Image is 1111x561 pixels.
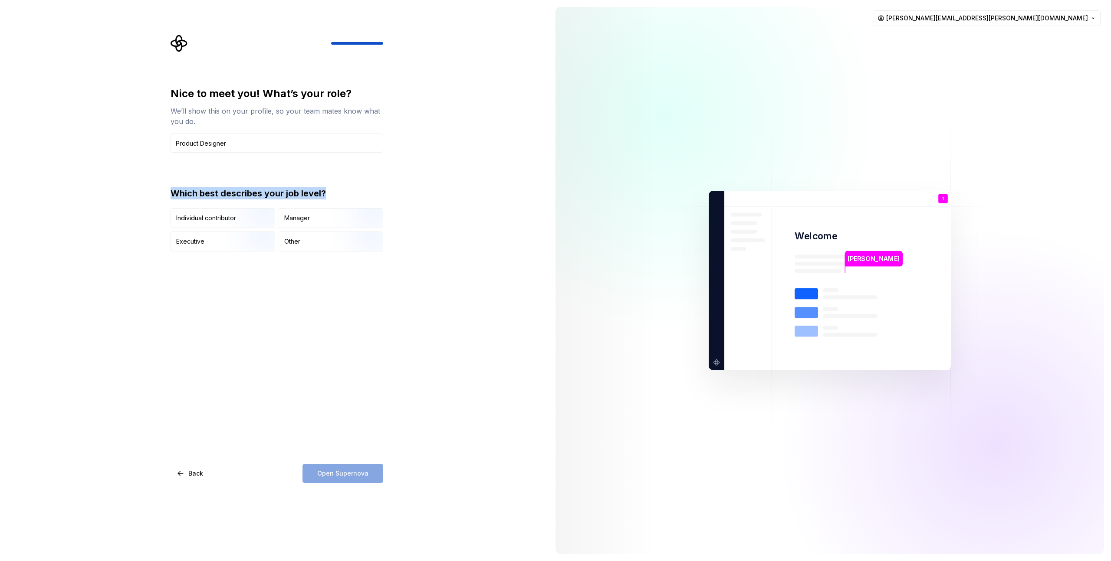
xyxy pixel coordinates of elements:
[176,214,236,222] div: Individual contributor
[886,14,1088,23] span: [PERSON_NAME][EMAIL_ADDRESS][PERSON_NAME][DOMAIN_NAME]
[171,134,383,153] input: Job title
[284,237,300,246] div: Other
[941,196,945,201] p: T
[171,35,188,52] svg: Supernova Logo
[188,469,203,478] span: Back
[171,464,210,483] button: Back
[874,10,1101,26] button: [PERSON_NAME][EMAIL_ADDRESS][PERSON_NAME][DOMAIN_NAME]
[171,106,383,127] div: We’ll show this on your profile, so your team mates know what you do.
[795,230,837,242] p: Welcome
[176,237,204,246] div: Executive
[848,254,900,264] p: [PERSON_NAME]
[284,214,310,222] div: Manager
[171,187,383,199] div: Which best describes your job level?
[171,87,383,101] div: Nice to meet you! What’s your role?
